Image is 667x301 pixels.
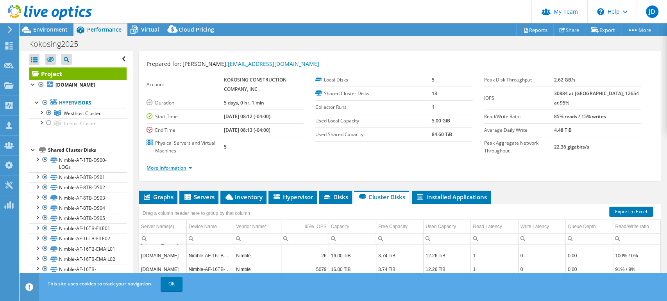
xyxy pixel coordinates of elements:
td: Column Queue Depth, Value 0.00 [565,262,613,276]
a: Westhost Cluster [29,108,127,118]
label: Collector Runs [315,103,431,111]
b: [DATE] 08:12 (-04:00) [224,113,270,120]
div: Queue Depth [568,222,595,231]
td: Column Device Name, Value Nimble-AF-16TB-Sharepoint02 [186,262,234,276]
a: Nimble-AF-16TB-Sharepoint01 [29,264,127,281]
td: Column 95% IOPS, Value 5079 [281,262,329,276]
td: Free Capacity Column [376,220,423,234]
div: Vendor Name* [236,222,266,231]
b: 5 days, 0 hr, 1 min [224,99,264,106]
a: Nimble-AF-16TB-FILE02 [29,234,127,244]
span: Cloud Pricing [179,26,214,33]
label: Used Shared Capacity [315,131,431,138]
td: Column Read Latency, Filter cell [471,233,518,244]
span: JD [646,5,658,18]
td: Used Capacity Column [424,220,471,234]
label: Account [147,81,224,89]
td: Column Vendor Name*, Filter cell [234,233,281,244]
a: More Information [147,165,192,171]
td: Column Queue Depth, Value 0.00 [565,249,613,262]
a: OK [161,277,182,291]
td: Column Free Capacity, Filter cell [376,233,423,244]
td: Column Device Name, Value Nimble-AF-16TB-Sharepoint02 [186,249,234,262]
label: Prepared for: [147,60,181,67]
span: Graphs [143,193,173,201]
label: Shared Cluster Disks [315,90,431,97]
span: Installed Applications [416,193,487,201]
label: Duration [147,99,224,107]
div: Free Capacity [378,222,408,231]
span: Environment [33,26,68,33]
label: Local Disks [315,76,431,84]
td: Column Free Capacity, Value 3.74 TiB [376,249,423,262]
td: Column Server Name(s), Value westhost03.kokosing.biz [139,249,186,262]
td: Column Read/Write ratio, Value 91% / 9% [613,262,660,276]
label: Peak Disk Throughput [484,76,554,84]
a: Nimble-AF-1TB-DS00-LOGs [29,155,127,172]
a: Nimble-AF-8TB-DS04 [29,203,127,213]
span: ftohost Cluster [64,120,96,127]
td: Read Latency Column [471,220,518,234]
label: IOPS [484,94,554,102]
a: Nimble-AF-16TB-EMAIL01 [29,244,127,254]
span: This site uses cookies to track your navigation. [48,280,152,287]
div: Write Latency [520,222,549,231]
b: [DOMAIN_NAME] [55,81,95,88]
label: Peak Aggregate Network Throughput [484,139,554,155]
a: Project [29,67,127,80]
span: Virtual [141,26,159,33]
td: Device Name Column [186,220,234,234]
td: Column Used Capacity, Value 12.26 TiB [424,262,471,276]
td: Column Capacity, Value 16.00 TiB [329,262,376,276]
td: Column 95% IOPS, Value 26 [281,249,329,262]
div: Shared Cluster Disks [48,145,127,155]
label: Average Daily Write [484,126,554,134]
span: Performance [87,26,122,33]
b: 30884 at [GEOGRAPHIC_DATA], 12654 at 95% [554,90,639,106]
a: Nimble-AF-8TB-DS03 [29,193,127,203]
div: Capacity [331,222,349,231]
td: 95% IOPS Column [281,220,329,234]
label: End Time [147,126,224,134]
td: Capacity Column [329,220,376,234]
b: 1 [431,104,434,110]
a: Export [585,24,621,36]
span: Disks [323,193,348,201]
a: Nimble-AF-16TB-EMAIL02 [29,254,127,264]
div: Read Latency [473,222,502,231]
a: [DOMAIN_NAME] [29,80,127,90]
div: Read/Write ratio [615,222,649,231]
span: [PERSON_NAME], [182,60,319,67]
td: Column Queue Depth, Filter cell [565,233,613,244]
div: Server Name(s) [141,222,174,231]
label: Read/Write Ratio [484,113,554,120]
label: Physical Servers and Virtual Machines [147,139,224,155]
a: Nimble-AF-8TB-DS05 [29,213,127,223]
td: Column Capacity, Value 16.00 TiB [329,249,376,262]
td: Column Free Capacity, Value 3.74 TiB [376,262,423,276]
td: Column Read/Write ratio, Filter cell [613,233,660,244]
b: 5.00 GiB [431,117,450,124]
td: Column Capacity, Filter cell [329,233,376,244]
div: Drag a column header here to group by that column [141,208,252,219]
td: Column Used Capacity, Value 12.26 TiB [424,249,471,262]
a: Nimble-AF-16TB-FILE01 [29,223,127,234]
b: 84.60 TiB [431,131,452,138]
td: Column Vendor Name*, Value Nimble [234,249,281,262]
td: Column Read Latency, Value 1 [471,262,518,276]
b: 13 [431,90,437,97]
td: Column Device Name, Filter cell [186,233,234,244]
b: 2.62 GB/s [554,76,576,83]
td: Column Write Latency, Value 0 [518,249,565,262]
td: Server Name(s) Column [139,220,186,234]
a: Share [553,24,585,36]
td: Column 95% IOPS, Filter cell [281,233,329,244]
b: 85% reads / 15% writes [554,113,606,120]
a: Hypervisors [29,98,127,108]
div: Device Name [189,222,217,231]
label: Start Time [147,113,224,120]
td: Column Read/Write ratio, Value 100% / 0% [613,249,660,262]
a: Nimble-AF-8TB-DS01 [29,172,127,182]
td: Read/Write ratio Column [613,220,660,234]
h1: Kokosing2025 [25,40,90,48]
